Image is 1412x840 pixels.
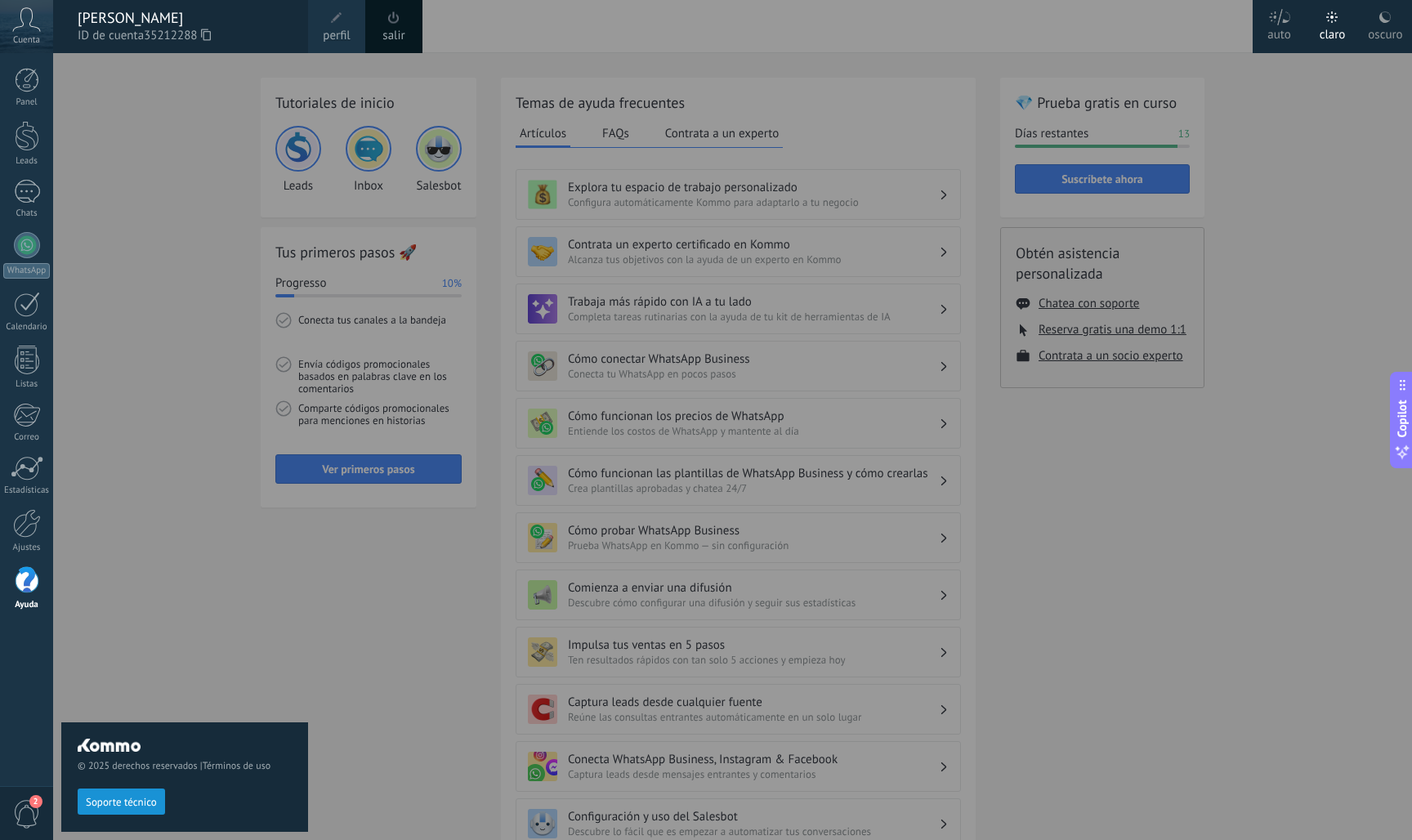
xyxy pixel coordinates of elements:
[78,760,292,772] span: © 2025 derechos reservados |
[3,379,51,390] div: Listas
[1368,11,1402,53] div: oscuro
[13,35,40,46] span: Cuenta
[3,263,50,279] div: WhatsApp
[78,9,292,27] div: [PERSON_NAME]
[144,27,211,45] span: 35212288
[3,543,51,553] div: Ajustes
[3,322,51,333] div: Calendario
[3,600,51,610] div: Ayuda
[203,760,270,772] a: Términos de uso
[3,485,51,496] div: Estadísticas
[3,432,51,443] div: Correo
[78,795,165,807] a: Soporte técnico
[3,208,51,219] div: Chats
[86,797,157,808] span: Soporte técnico
[78,27,292,45] span: ID de cuenta
[1267,11,1291,53] div: auto
[1320,11,1346,53] div: claro
[3,97,51,108] div: Panel
[323,27,350,45] span: perfil
[29,795,42,808] span: 2
[382,27,404,45] a: salir
[3,156,51,167] div: Leads
[78,789,165,815] button: Soporte técnico
[1394,400,1410,438] span: Copilot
